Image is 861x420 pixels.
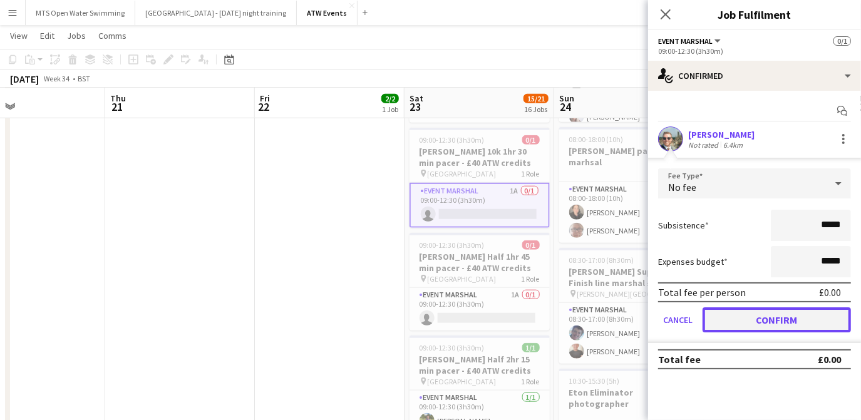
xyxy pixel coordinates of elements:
[260,93,270,104] span: Fri
[648,6,861,23] h3: Job Fulfilment
[522,240,540,250] span: 0/1
[522,377,540,386] span: 1 Role
[258,100,270,114] span: 22
[381,94,399,103] span: 2/2
[522,135,540,145] span: 0/1
[40,30,54,41] span: Edit
[658,46,851,56] div: 09:00-12:30 (3h30m)
[658,36,713,46] span: Event Marshal
[818,353,841,366] div: £0.00
[559,248,699,364] app-job-card: 08:30-17:00 (8h30m)2/2[PERSON_NAME] Super Series Finish line marshal £12.21 for over 21's [PERSON...
[688,129,755,140] div: [PERSON_NAME]
[420,343,485,352] span: 09:00-12:30 (3h30m)
[410,354,550,376] h3: [PERSON_NAME] Half 2hr 15 min pacer - £40 ATW credits
[410,251,550,274] h3: [PERSON_NAME] Half 1hr 45 min pacer - £40 ATW credits
[569,376,620,386] span: 10:30-15:30 (5h)
[78,74,90,83] div: BST
[26,1,135,25] button: MTS Open Water Swimming
[668,181,696,193] span: No fee
[658,353,701,366] div: Total fee
[523,94,549,103] span: 15/21
[658,307,698,332] button: Cancel
[522,169,540,178] span: 1 Role
[108,100,126,114] span: 21
[98,30,126,41] span: Comms
[522,274,540,284] span: 1 Role
[688,140,721,150] div: Not rated
[410,128,550,228] app-job-card: 09:00-12:30 (3h30m)0/1[PERSON_NAME] 10k 1hr 30 min pacer - £40 ATW credits [GEOGRAPHIC_DATA]1 Rol...
[35,28,59,44] a: Edit
[522,343,540,352] span: 1/1
[559,145,699,168] h3: [PERSON_NAME] parking marhsal
[559,266,699,289] h3: [PERSON_NAME] Super Series Finish line marshal £12.21 for over 21's
[557,100,574,114] span: 24
[658,220,709,231] label: Subsistence
[559,93,574,104] span: Sun
[428,274,497,284] span: [GEOGRAPHIC_DATA]
[524,105,548,114] div: 16 Jobs
[559,127,699,243] app-job-card: 08:00-18:00 (10h)2/2[PERSON_NAME] parking marhsal1 RoleEvent Marshal2/208:00-18:00 (10h)[PERSON_N...
[297,1,358,25] button: ATW Events
[420,135,485,145] span: 09:00-12:30 (3h30m)
[110,93,126,104] span: Thu
[382,105,398,114] div: 1 Job
[93,28,131,44] a: Comms
[410,288,550,330] app-card-role: Event Marshal1A0/109:00-12:30 (3h30m)
[721,140,745,150] div: 6.4km
[41,74,73,83] span: Week 34
[819,286,841,299] div: £0.00
[559,182,699,243] app-card-role: Event Marshal2/208:00-18:00 (10h)[PERSON_NAME][PERSON_NAME]
[67,30,86,41] span: Jobs
[410,233,550,330] app-job-card: 09:00-12:30 (3h30m)0/1[PERSON_NAME] Half 1hr 45 min pacer - £40 ATW credits [GEOGRAPHIC_DATA]1 Ro...
[658,256,728,267] label: Expenses budget
[62,28,91,44] a: Jobs
[410,93,423,104] span: Sat
[410,146,550,168] h3: [PERSON_NAME] 10k 1hr 30 min pacer - £40 ATW credits
[577,289,671,299] span: [PERSON_NAME][GEOGRAPHIC_DATA]
[833,36,851,46] span: 0/1
[428,377,497,386] span: [GEOGRAPHIC_DATA]
[569,135,624,144] span: 08:00-18:00 (10h)
[410,183,550,228] app-card-role: Event Marshal1A0/109:00-12:30 (3h30m)
[559,387,699,409] h3: Eton Eliminator photographer
[658,36,723,46] button: Event Marshal
[658,286,746,299] div: Total fee per person
[569,255,634,265] span: 08:30-17:00 (8h30m)
[10,73,39,85] div: [DATE]
[648,61,861,91] div: Confirmed
[408,100,423,114] span: 23
[428,169,497,178] span: [GEOGRAPHIC_DATA]
[420,240,485,250] span: 09:00-12:30 (3h30m)
[135,1,297,25] button: [GEOGRAPHIC_DATA] - [DATE] night training
[5,28,33,44] a: View
[10,30,28,41] span: View
[703,307,851,332] button: Confirm
[559,303,699,364] app-card-role: Event Marshal2/208:30-17:00 (8h30m)[PERSON_NAME][PERSON_NAME]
